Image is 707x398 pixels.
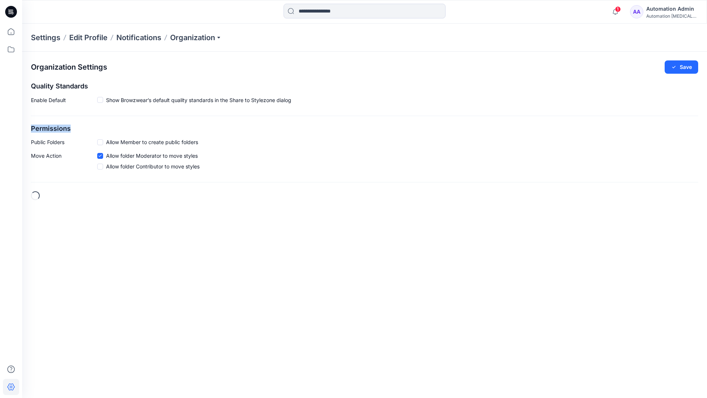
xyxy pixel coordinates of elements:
p: Public Folders [31,138,97,146]
h2: Organization Settings [31,63,107,71]
div: Automation [MEDICAL_DATA]... [646,13,698,19]
h2: Permissions [31,125,698,133]
button: Save [665,60,698,74]
span: Allow folder Moderator to move styles [106,152,198,160]
p: Settings [31,32,60,43]
div: AA [630,5,643,18]
p: Enable Default [31,96,97,107]
a: Edit Profile [69,32,108,43]
a: Notifications [116,32,161,43]
span: Show Browzwear’s default quality standards in the Share to Stylezone dialog [106,96,291,104]
div: Automation Admin [646,4,698,13]
span: 1 [615,6,621,12]
p: Move Action [31,152,97,173]
h2: Quality Standards [31,83,698,90]
span: Allow Member to create public folders [106,138,198,146]
span: Allow folder Contributor to move styles [106,163,200,170]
